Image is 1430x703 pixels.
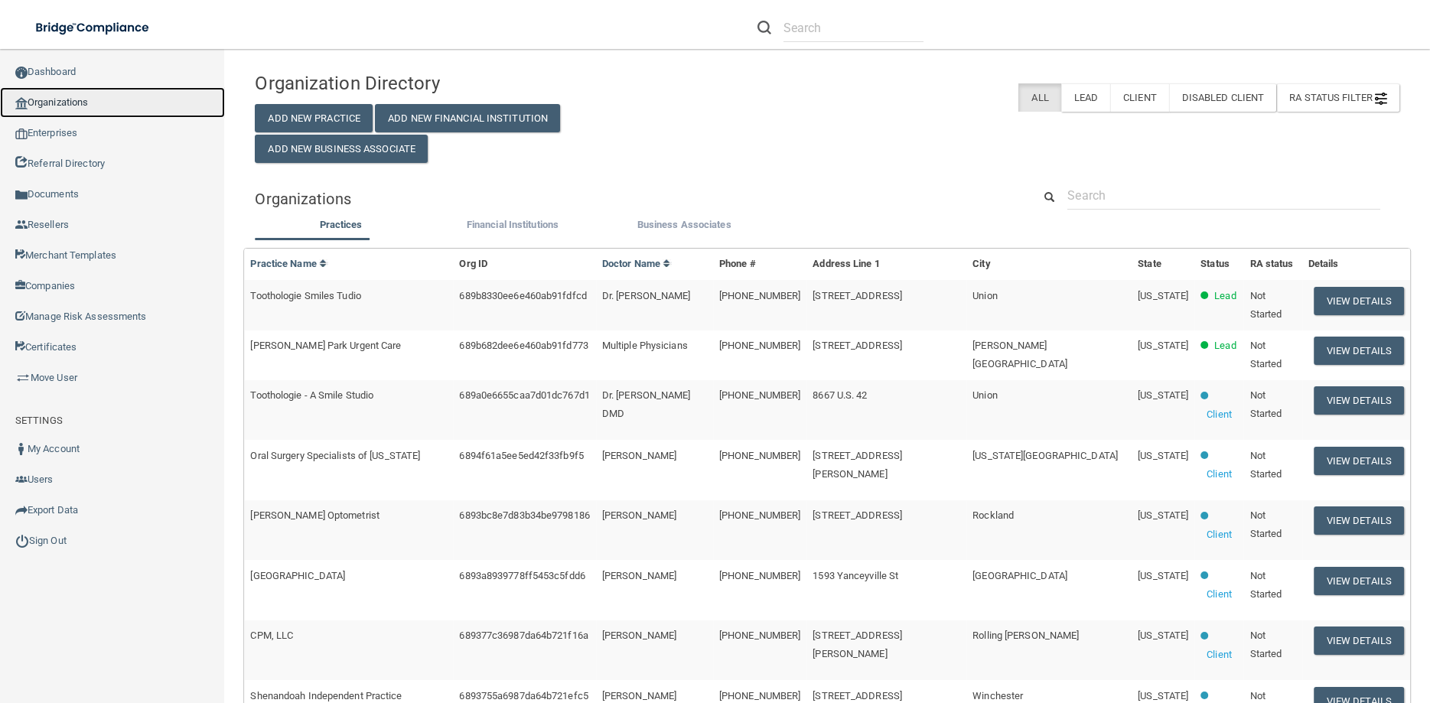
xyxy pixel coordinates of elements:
span: [STREET_ADDRESS] [813,509,902,521]
span: Practices [320,219,363,230]
span: [US_STATE] [1138,509,1188,521]
p: Client [1207,405,1232,424]
th: RA status [1244,249,1302,280]
span: [PHONE_NUMBER] [719,509,800,521]
span: Not Started [1250,570,1282,600]
span: [PERSON_NAME] [602,570,676,581]
span: [PHONE_NUMBER] [719,290,800,301]
span: [PHONE_NUMBER] [719,630,800,641]
span: Toothologie Smiles Tudio [250,290,360,301]
span: Union [972,290,998,301]
th: Status [1194,249,1243,280]
span: [US_STATE] [1138,570,1188,581]
img: icon-filter@2x.21656d0b.png [1375,93,1387,105]
p: Lead [1214,287,1236,305]
button: View Details [1314,337,1404,365]
span: Oral Surgery Specialists of [US_STATE] [250,450,420,461]
button: Add New Financial Institution [375,104,560,132]
th: Org ID [453,249,595,280]
span: Financial Institutions [467,219,559,230]
img: organization-icon.f8decf85.png [15,97,28,109]
span: [PERSON_NAME] [602,450,676,461]
a: Practice Name [250,258,327,269]
label: Client [1110,83,1169,112]
span: [GEOGRAPHIC_DATA] [250,570,345,581]
span: 8667 U.S. 42 [813,389,867,401]
button: Add New Practice [255,104,373,132]
th: State [1132,249,1194,280]
input: Search [783,14,923,42]
th: Phone # [713,249,806,280]
span: RA Status Filter [1289,92,1387,103]
input: Search [1067,181,1380,210]
label: Business Associates [606,216,762,234]
span: [PHONE_NUMBER] [719,389,800,401]
span: 6893bc8e7d83b34be9798186 [459,509,589,521]
img: ic-search.3b580494.png [757,21,771,34]
img: icon-documents.8dae5593.png [15,189,28,201]
th: Address Line 1 [806,249,966,280]
span: Winchester [972,690,1023,701]
span: [PERSON_NAME] [602,509,676,521]
img: ic_power_dark.7ecde6b1.png [15,534,29,548]
label: Practices [262,216,419,234]
span: [PERSON_NAME] Park Urgent Care [250,340,401,351]
span: 689b682dee6e460ab91fd773 [459,340,588,351]
label: SETTINGS [15,412,63,430]
span: Not Started [1250,509,1282,539]
span: [STREET_ADDRESS][PERSON_NAME] [813,630,902,659]
img: enterprise.0d942306.png [15,129,28,139]
img: icon-export.b9366987.png [15,504,28,516]
img: ic_user_dark.df1a06c3.png [15,443,28,455]
span: 689b8330ee6e460ab91fdfcd [459,290,586,301]
button: View Details [1314,506,1404,535]
label: All [1018,83,1060,112]
span: [PHONE_NUMBER] [719,690,800,701]
img: ic_reseller.de258add.png [15,219,28,231]
img: bridge_compliance_login_screen.278c3ca4.svg [23,12,164,44]
span: CPM, LLC [250,630,293,641]
span: [PERSON_NAME] [602,630,676,641]
span: Dr. [PERSON_NAME] [602,290,691,301]
span: [US_STATE] [1138,630,1188,641]
button: View Details [1314,447,1404,475]
span: Toothologie - A Smile Studio [250,389,373,401]
span: [US_STATE] [1138,690,1188,701]
span: [PERSON_NAME] Optometrist [250,509,379,521]
span: [US_STATE] [1138,290,1188,301]
span: Not Started [1250,389,1282,419]
span: [PERSON_NAME] [602,690,676,701]
label: Disabled Client [1169,83,1277,112]
span: [US_STATE] [1138,389,1188,401]
span: [PHONE_NUMBER] [719,340,800,351]
th: Details [1302,249,1410,280]
span: Not Started [1250,290,1282,320]
button: View Details [1314,567,1404,595]
span: 6893a8939778ff5453c5fdd6 [459,570,585,581]
span: 689a0e6655caa7d01dc767d1 [459,389,589,401]
span: [PHONE_NUMBER] [719,450,800,461]
span: [STREET_ADDRESS][PERSON_NAME] [813,450,902,480]
span: [STREET_ADDRESS] [813,290,902,301]
span: Not Started [1250,450,1282,480]
li: Practices [255,216,426,238]
label: Lead [1061,83,1110,112]
button: View Details [1314,386,1404,415]
h4: Organization Directory [255,73,621,93]
img: icon-users.e205127d.png [15,474,28,486]
span: 1593 Yanceyville St [813,570,898,581]
span: Dr. [PERSON_NAME] DMD [602,389,691,419]
li: Financial Institutions [427,216,598,238]
span: 689377c36987da64b721f16a [459,630,588,641]
th: City [966,249,1132,280]
h5: Organizations [255,190,1010,207]
span: [PHONE_NUMBER] [719,570,800,581]
span: [STREET_ADDRESS] [813,340,902,351]
img: ic_dashboard_dark.d01f4a41.png [15,67,28,79]
span: Business Associates [637,219,731,230]
label: Financial Institutions [435,216,591,234]
span: Rolling [PERSON_NAME] [972,630,1079,641]
span: [STREET_ADDRESS] [813,690,902,701]
span: [US_STATE] [1138,450,1188,461]
span: Not Started [1250,340,1282,369]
